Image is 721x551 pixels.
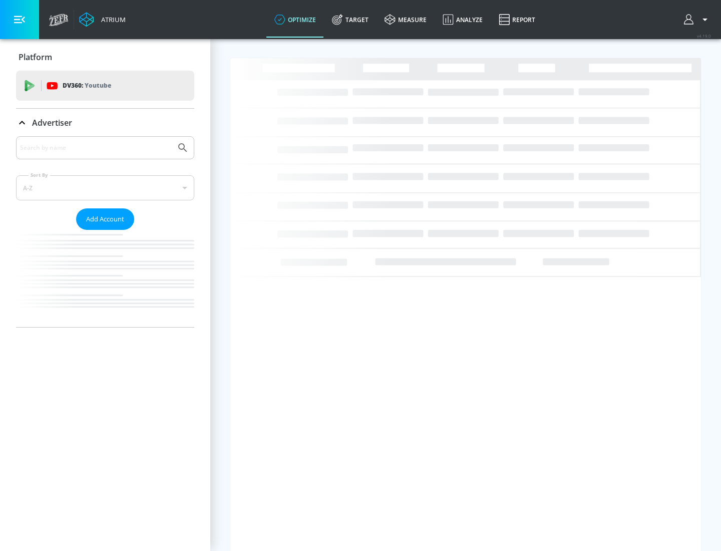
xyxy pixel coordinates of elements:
[16,230,194,327] nav: list of Advertiser
[697,33,711,39] span: v 4.19.0
[29,172,50,178] label: Sort By
[63,80,111,91] p: DV360:
[377,2,435,38] a: measure
[86,213,124,225] span: Add Account
[85,80,111,91] p: Youtube
[435,2,491,38] a: Analyze
[20,141,172,154] input: Search by name
[32,117,72,128] p: Advertiser
[16,136,194,327] div: Advertiser
[16,175,194,200] div: A-Z
[16,71,194,101] div: DV360: Youtube
[79,12,126,27] a: Atrium
[324,2,377,38] a: Target
[491,2,543,38] a: Report
[19,52,52,63] p: Platform
[16,43,194,71] div: Platform
[97,15,126,24] div: Atrium
[16,109,194,137] div: Advertiser
[76,208,134,230] button: Add Account
[266,2,324,38] a: optimize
